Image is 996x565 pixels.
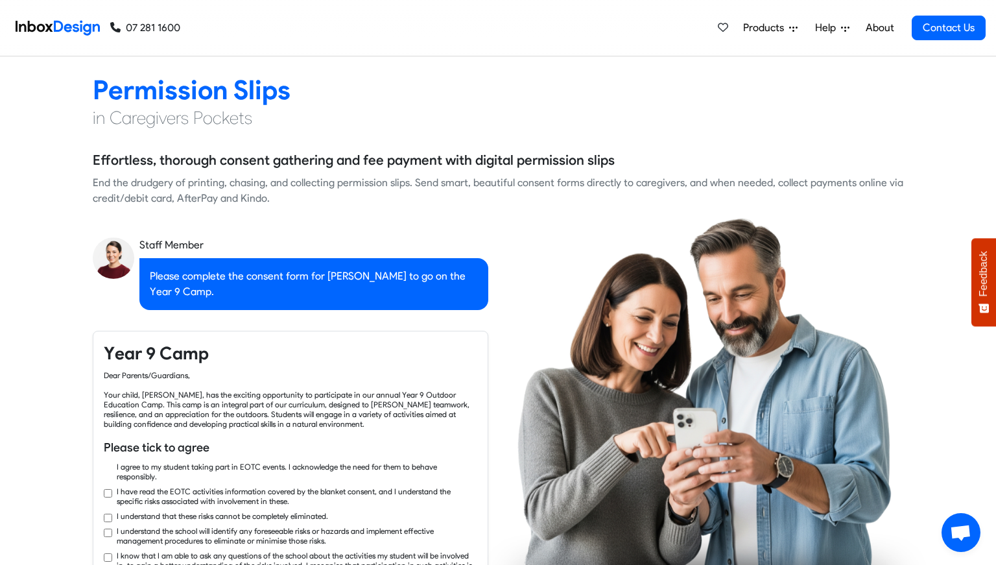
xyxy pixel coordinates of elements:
a: About [862,15,897,41]
label: I have read the EOTC activities information covered by the blanket consent, and I understand the ... [117,487,477,506]
div: Please complete the consent form for [PERSON_NAME] to go on the Year 9 Camp. [139,258,488,310]
label: I understand the school will identify any foreseeable risks or hazards and implement effective ma... [117,526,477,546]
img: staff_avatar.png [93,237,134,279]
span: Feedback [978,251,990,296]
h2: Permission Slips [93,73,903,106]
a: 开放式聊天 [942,513,980,552]
label: I understand that these risks cannot be completely eliminated. [117,511,328,521]
div: End the drudgery of printing, chasing, and collecting permission slips. Send smart, beautiful con... [93,175,903,206]
a: Help [810,15,855,41]
label: I agree to my student taking part in EOTC events. I acknowledge the need for them to behave respo... [117,462,477,481]
div: Staff Member [139,237,488,253]
div: Dear Parents/Guardians, Your child, [PERSON_NAME], has the exciting opportunity to participate in... [104,370,477,429]
a: Products [738,15,803,41]
h4: Year 9 Camp [104,342,477,365]
h6: Please tick to agree [104,439,477,456]
a: 07 281 1600 [110,20,180,36]
span: Help [815,20,841,36]
span: Products [743,20,789,36]
h4: in Caregivers Pockets [93,106,903,130]
button: Feedback - Show survey [971,238,996,326]
h5: Effortless, thorough consent gathering and fee payment with digital permission slips [93,150,615,170]
a: Contact Us [912,16,986,40]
